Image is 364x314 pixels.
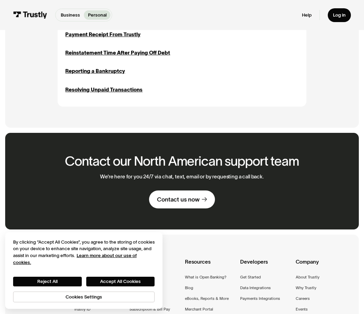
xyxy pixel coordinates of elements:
[185,295,229,302] a: eBooks, Reports & More
[13,239,155,302] div: Privacy
[13,292,155,302] button: Cookies Settings
[74,306,90,313] a: Trustly ID
[296,306,308,313] a: Events
[100,174,264,180] p: We’re here for you 24/7 via chat, text, email or by requesting a call back.
[13,253,137,265] a: More information about your privacy, opens in a new tab
[302,12,312,18] a: Help
[13,11,47,19] img: Trustly Logo
[296,295,310,302] a: Careers
[129,306,170,313] a: Subscription & Bill Pay
[86,277,155,286] button: Accept All Cookies
[88,12,107,19] p: Personal
[65,49,170,57] a: Reinstatement Time After Paying Off Debt
[296,274,319,281] a: About Trustly
[296,258,346,274] div: Company
[65,86,142,94] a: Resolving Unpaid Transactions
[157,196,199,203] div: Contact us now
[65,31,140,39] a: Payment Receipt From Trustly
[185,306,213,313] a: Merchant Portal
[149,190,215,209] a: Contact us now
[333,12,346,18] div: Log in
[185,258,235,274] div: Resources
[185,274,226,281] a: What is Open Banking?
[240,285,271,292] a: Data Integrations
[13,277,82,286] button: Reject All
[240,274,261,281] a: Get Started
[84,10,110,20] a: Personal
[185,285,193,292] a: Blog
[57,10,84,20] a: Business
[296,285,316,292] a: Why Trustly
[61,12,80,19] p: Business
[240,258,290,274] div: Developers
[328,8,351,22] a: Log in
[65,67,125,75] a: Reporting a Bankruptcy
[5,232,163,309] div: Cookie banner
[65,154,299,168] h2: Contact our North American support team
[13,239,155,266] div: By clicking “Accept All Cookies”, you agree to the storing of cookies on your device to enhance s...
[240,295,280,302] a: Payments Integrations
